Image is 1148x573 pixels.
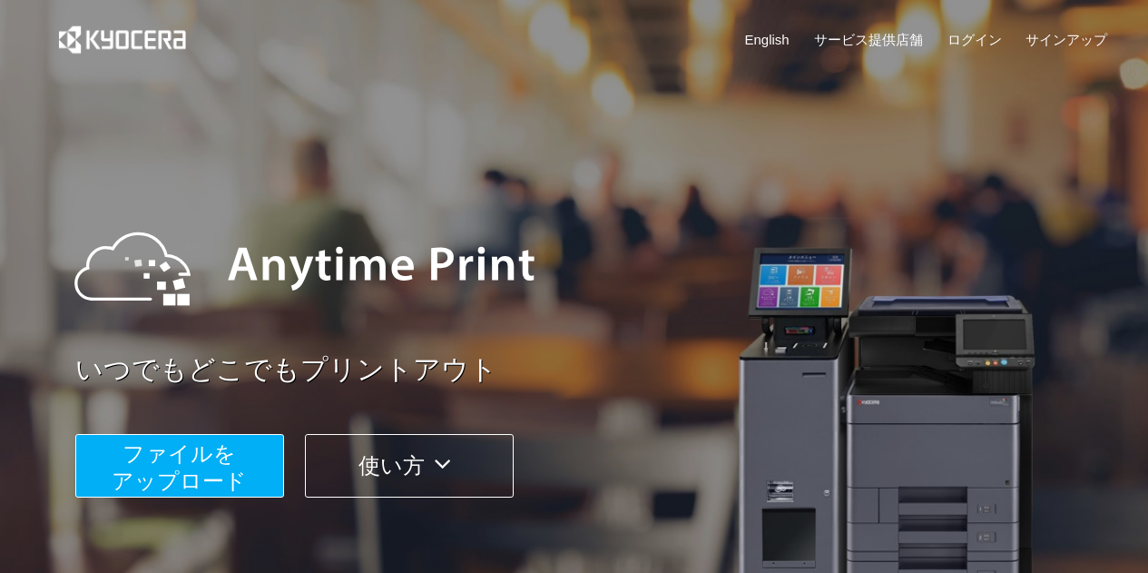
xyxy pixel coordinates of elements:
button: 使い方 [305,434,514,498]
a: いつでもどこでもプリントアウト [75,351,1119,390]
a: ログイン [947,30,1002,49]
span: ファイルを ​​アップロード [112,441,247,493]
a: サインアップ [1025,30,1107,49]
a: English [745,30,790,49]
button: ファイルを​​アップロード [75,434,284,498]
a: サービス提供店舗 [814,30,923,49]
